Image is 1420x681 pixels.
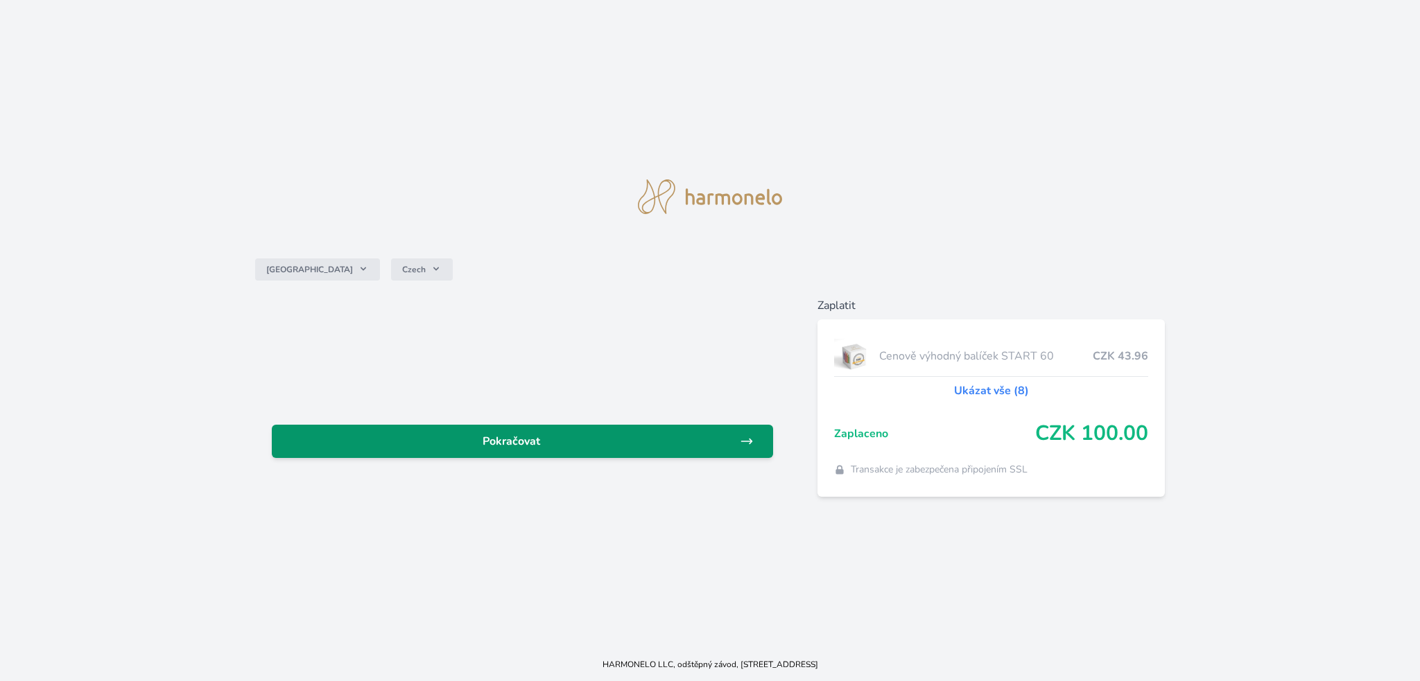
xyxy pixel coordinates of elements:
[1035,421,1148,446] span: CZK 100.00
[851,463,1028,477] span: Transakce je zabezpečena připojením SSL
[283,433,740,450] span: Pokračovat
[879,348,1093,364] span: Cenově výhodný balíček START 60
[272,425,773,458] a: Pokračovat
[1093,348,1148,364] span: CZK 43.96
[954,382,1029,399] a: Ukázat vše (8)
[266,264,353,275] span: [GEOGRAPHIC_DATA]
[638,179,782,214] img: logo.svg
[255,258,380,281] button: [GEOGRAPHIC_DATA]
[817,297,1165,314] h6: Zaplatit
[834,425,1035,442] span: Zaplaceno
[402,264,426,275] span: Czech
[834,339,874,373] img: start.jpg
[391,258,453,281] button: Czech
